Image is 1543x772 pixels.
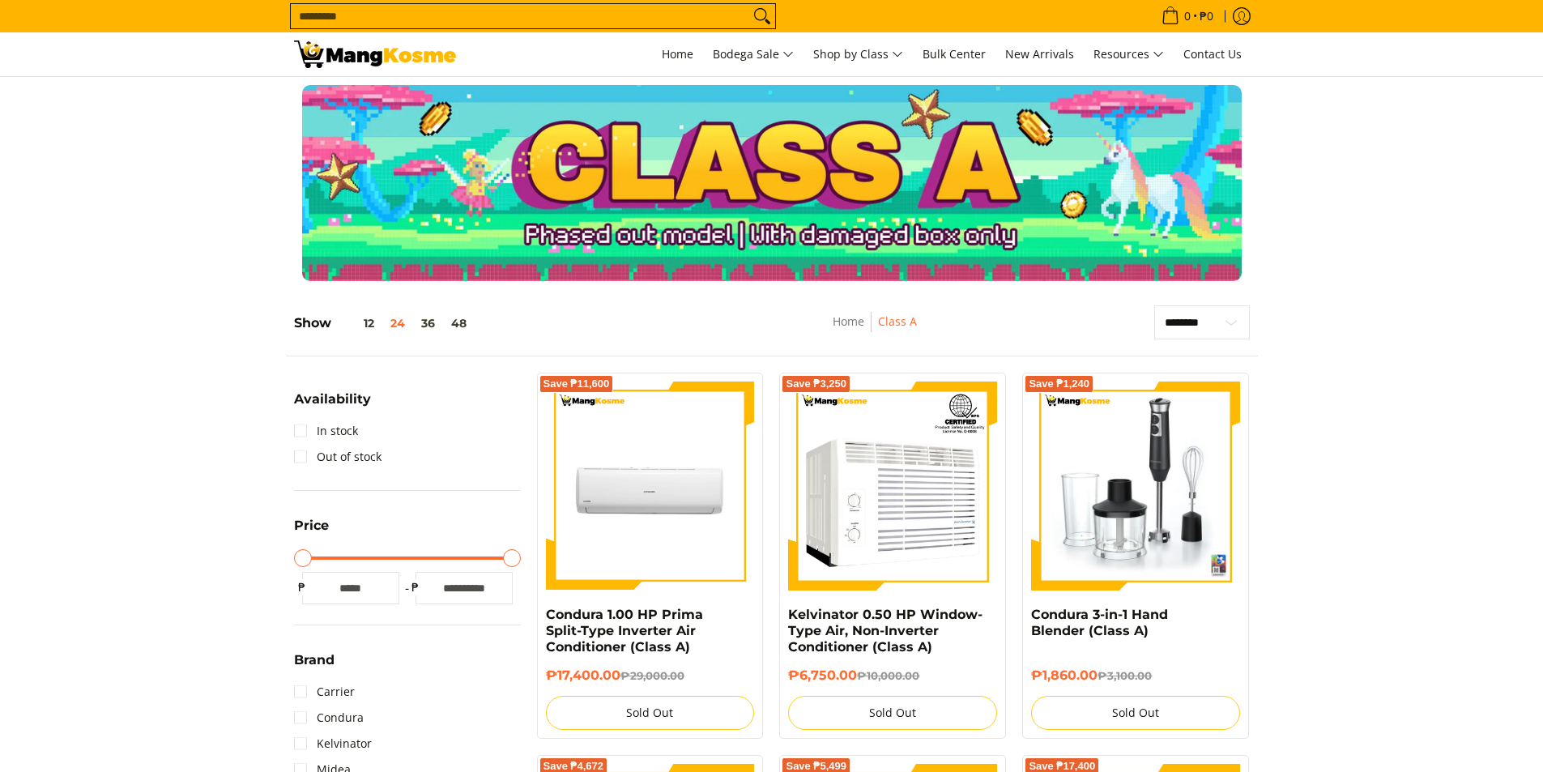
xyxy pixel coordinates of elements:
a: Bulk Center [914,32,994,76]
span: Resources [1093,45,1164,65]
a: In stock [294,418,358,444]
button: 48 [443,317,475,330]
span: Availability [294,393,371,406]
del: ₱10,000.00 [857,669,919,682]
span: Bodega Sale [713,45,794,65]
span: ₱ [407,579,424,595]
img: condura-hand-blender-front-full-what's-in-the-box-view-mang-kosme [1031,382,1240,591]
button: Sold Out [788,696,997,730]
h6: ₱6,750.00 [788,668,997,684]
span: Home [662,46,693,62]
button: 36 [413,317,443,330]
button: Sold Out [546,696,755,730]
a: Home [654,32,701,76]
span: Save ₱1,240 [1029,379,1089,389]
del: ₱3,100.00 [1098,669,1152,682]
a: Condura 3-in-1 Hand Blender (Class A) [1031,607,1168,638]
a: Bodega Sale [705,32,802,76]
button: Sold Out [1031,696,1240,730]
summary: Open [294,654,335,679]
button: Search [749,4,775,28]
button: 12 [331,317,382,330]
span: 0 [1182,11,1193,22]
span: Brand [294,654,335,667]
span: Save ₱4,672 [543,761,604,771]
a: Class A [878,313,917,329]
span: ₱0 [1197,11,1216,22]
a: New Arrivals [997,32,1082,76]
h6: ₱17,400.00 [546,668,755,684]
summary: Open [294,519,329,544]
span: Save ₱3,250 [786,379,846,389]
nav: Main Menu [472,32,1250,76]
a: Home [833,313,864,329]
h6: ₱1,860.00 [1031,668,1240,684]
span: Shop by Class [813,45,903,65]
span: Price [294,519,329,532]
span: New Arrivals [1005,46,1074,62]
a: Condura 1.00 HP Prima Split-Type Inverter Air Conditioner (Class A) [546,607,703,655]
span: • [1157,7,1218,25]
a: Contact Us [1175,32,1250,76]
img: Condura 1.00 HP Prima Split-Type Inverter Air Conditioner (Class A) [546,382,755,591]
summary: Open [294,393,371,418]
a: Shop by Class [805,32,911,76]
span: ₱ [294,579,310,595]
span: Save ₱11,600 [543,379,610,389]
button: 24 [382,317,413,330]
a: Kelvinator 0.50 HP Window-Type Air, Non-Inverter Conditioner (Class A) [788,607,982,655]
del: ₱29,000.00 [620,669,684,682]
img: Kelvinator 0.50 HP Window-Type Air, Non-Inverter Conditioner (Class A) [788,382,997,591]
span: Save ₱17,400 [1029,761,1095,771]
a: Resources [1085,32,1172,76]
span: Contact Us [1183,46,1242,62]
h5: Show [294,315,475,331]
span: Bulk Center [923,46,986,62]
a: Out of stock [294,444,381,470]
span: Save ₱5,499 [786,761,846,771]
a: Kelvinator [294,731,372,757]
img: Class A | Page 2 | Mang Kosme [294,41,456,68]
a: Carrier [294,679,355,705]
nav: Breadcrumbs [733,312,1017,348]
a: Condura [294,705,364,731]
